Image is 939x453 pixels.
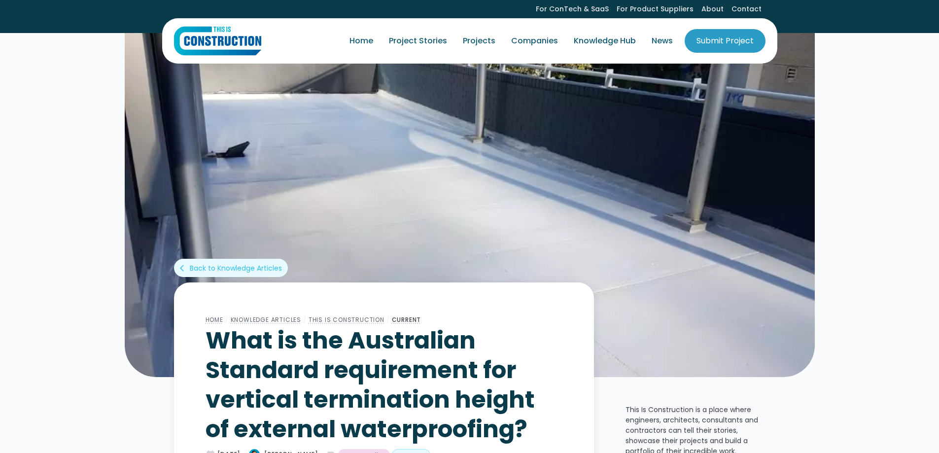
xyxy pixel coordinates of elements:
[223,314,231,326] div: /
[342,27,381,55] a: Home
[206,326,562,444] h1: What is the Australian Standard requirement for vertical termination height of external waterproo...
[231,315,301,324] a: Knowledge Articles
[301,314,309,326] div: /
[381,27,455,55] a: Project Stories
[685,29,765,53] a: Submit Project
[384,314,392,326] div: /
[174,26,261,56] a: home
[644,27,681,55] a: News
[125,32,815,377] img: What is the Australian Standard requirement for vertical termination height of external waterproo...
[174,259,288,277] a: arrow_back_iosBack to Knowledge Articles
[309,315,384,324] a: This Is Construction
[206,315,223,324] a: Home
[180,263,188,273] div: arrow_back_ios
[566,27,644,55] a: Knowledge Hub
[392,315,421,324] a: Current
[174,26,261,56] img: This Is Construction Logo
[455,27,503,55] a: Projects
[503,27,566,55] a: Companies
[696,35,754,47] div: Submit Project
[190,263,282,273] div: Back to Knowledge Articles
